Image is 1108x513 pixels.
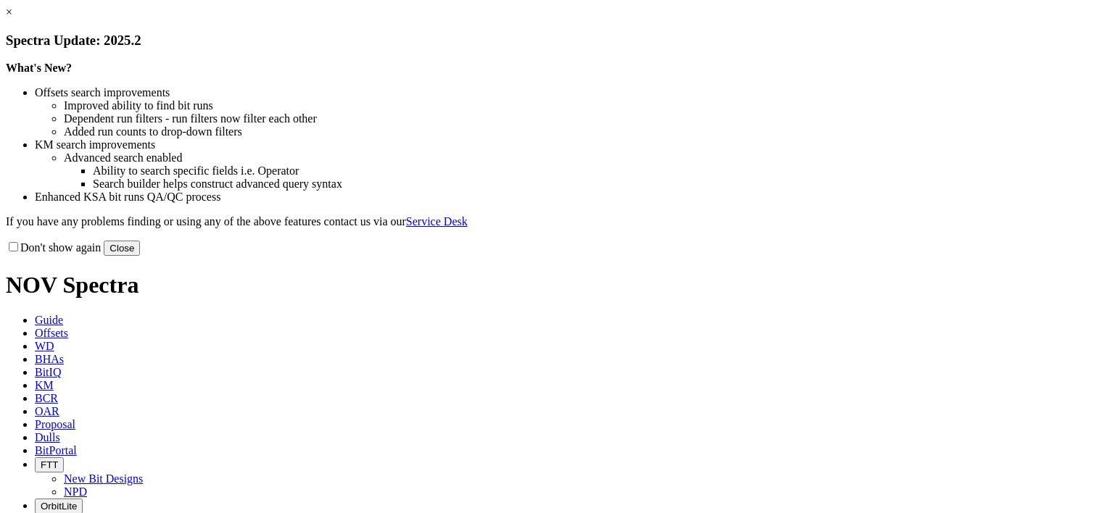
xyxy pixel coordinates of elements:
h1: NOV Spectra [6,272,1102,299]
span: Dulls [35,431,60,443]
li: KM search improvements [35,138,1102,151]
li: Enhanced KSA bit runs QA/QC process [35,191,1102,204]
span: BCR [35,392,58,404]
a: × [6,6,12,18]
a: New Bit Designs [64,472,143,485]
li: Ability to search specific fields i.e. Operator [93,164,1102,178]
button: Close [104,241,140,256]
span: BitPortal [35,444,77,456]
li: Improved ability to find bit runs [64,99,1102,112]
span: FTT [41,459,58,470]
span: BHAs [35,353,64,365]
span: OAR [35,405,59,417]
span: OrbitLite [41,501,77,512]
h3: Spectra Update: 2025.2 [6,33,1102,49]
input: Don't show again [9,242,18,251]
li: Search builder helps construct advanced query syntax [93,178,1102,191]
span: Proposal [35,418,75,430]
li: Offsets search improvements [35,86,1102,99]
a: NPD [64,485,87,498]
li: Dependent run filters - run filters now filter each other [64,112,1102,125]
span: KM [35,379,54,391]
p: If you have any problems finding or using any of the above features contact us via our [6,215,1102,228]
li: Added run counts to drop-down filters [64,125,1102,138]
strong: What's New? [6,62,72,74]
span: WD [35,340,54,352]
span: BitIQ [35,366,61,378]
span: Guide [35,314,63,326]
span: Offsets [35,327,68,339]
li: Advanced search enabled [64,151,1102,164]
label: Don't show again [6,241,101,254]
a: Service Desk [406,215,468,228]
